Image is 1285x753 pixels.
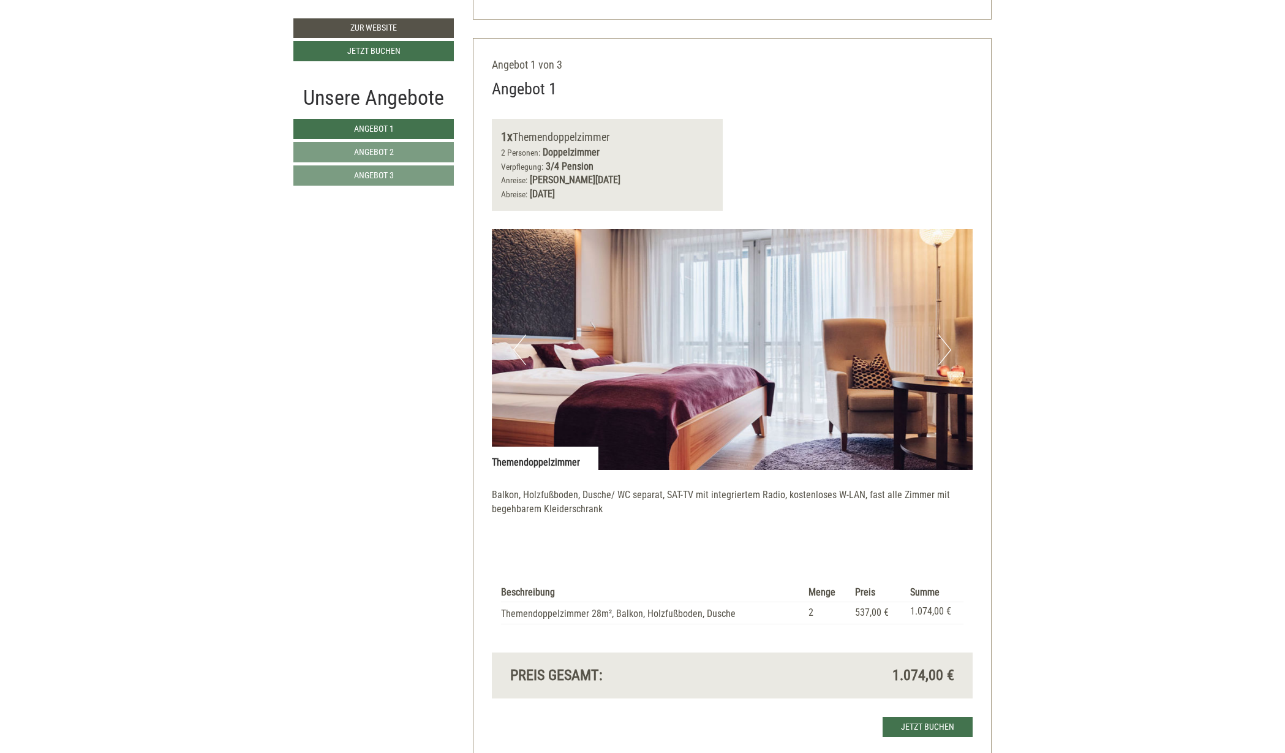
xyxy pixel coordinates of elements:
[492,229,973,470] img: image
[492,78,557,100] div: Angebot 1
[501,129,513,144] b: 1x
[501,189,527,199] small: Abreise:
[546,161,594,172] b: 3/4 Pension
[501,175,527,185] small: Anreise:
[530,174,620,186] b: [PERSON_NAME][DATE]
[501,148,540,157] small: 2 Personen:
[513,335,526,365] button: Previous
[804,583,850,602] th: Menge
[501,128,714,146] div: Themendoppelzimmer
[293,41,454,61] a: Jetzt buchen
[293,18,454,38] a: Zur Website
[354,170,394,180] span: Angebot 3
[850,583,905,602] th: Preis
[501,583,804,602] th: Beschreibung
[492,58,562,71] span: Angebot 1 von 3
[883,717,973,737] a: Jetzt buchen
[804,602,850,624] td: 2
[543,146,600,158] b: Doppelzimmer
[905,583,963,602] th: Summe
[293,83,454,113] div: Unsere Angebote
[938,335,951,365] button: Next
[492,488,973,531] p: Balkon, Holzfußboden, Dusche/ WC separat, SAT-TV mit integriertem Radio, kostenloses W-LAN, fast ...
[855,607,889,618] span: 537,00 €
[492,447,598,470] div: Themendoppelzimmer
[530,188,555,200] b: [DATE]
[892,665,954,686] span: 1.074,00 €
[501,162,543,172] small: Verpflegung:
[501,602,804,624] td: Themendoppelzimmer 28m², Balkon, Holzfußboden, Dusche
[354,147,394,157] span: Angebot 2
[905,602,963,624] td: 1.074,00 €
[501,665,733,686] div: Preis gesamt:
[354,124,394,134] span: Angebot 1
